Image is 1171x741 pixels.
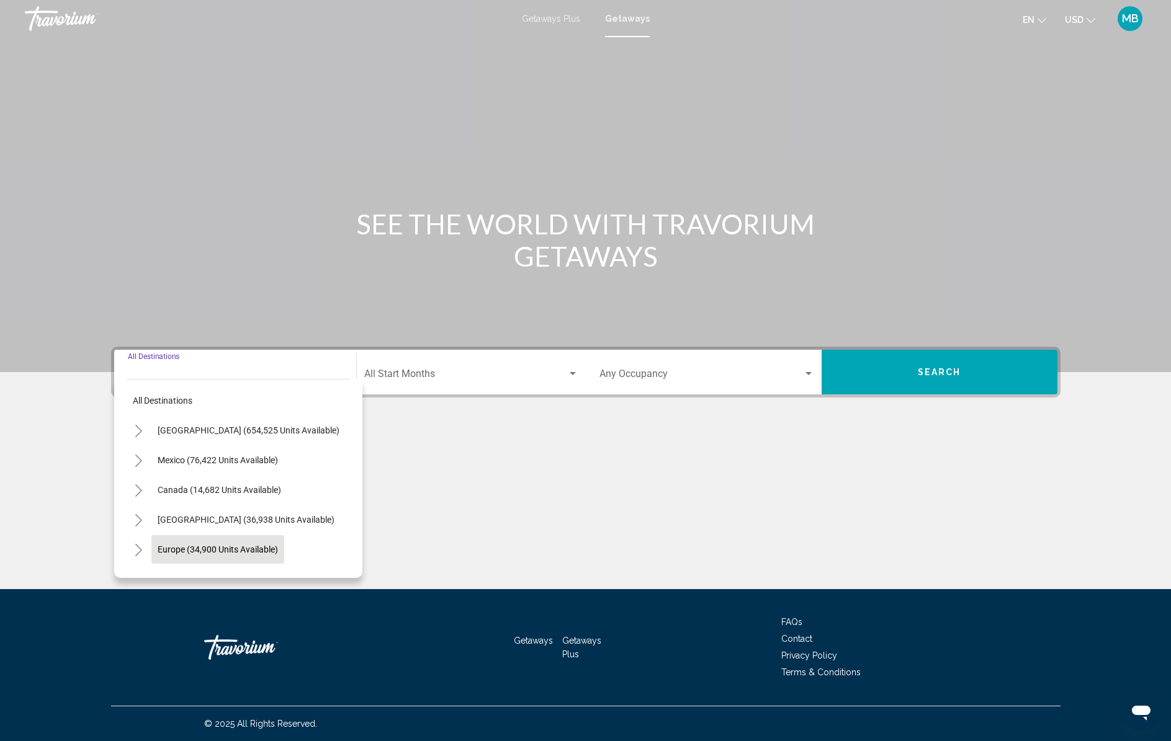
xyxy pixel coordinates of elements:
span: Search [918,368,961,378]
a: Travorium [25,6,509,31]
span: en [1023,15,1034,25]
a: Contact [781,634,812,644]
a: Getaways [514,636,553,646]
span: All destinations [133,396,192,406]
button: All destinations [127,386,350,415]
button: Mexico (76,422 units available) [151,446,284,474]
button: Change language [1023,11,1046,29]
a: FAQs [781,617,802,627]
span: Mexico (76,422 units available) [158,455,278,465]
button: Toggle Europe (34,900 units available) [127,537,151,562]
button: Europe (34,900 units available) [151,535,284,564]
button: [GEOGRAPHIC_DATA] (36,938 units available) [151,505,341,534]
button: Toggle Australia (2,996 units available) [127,567,151,592]
button: Change currency [1065,11,1095,29]
span: [GEOGRAPHIC_DATA] (654,525 units available) [158,425,339,435]
button: [GEOGRAPHIC_DATA] (654,525 units available) [151,416,346,445]
a: Getaways Plus [562,636,601,659]
iframe: Button to launch messaging window [1121,691,1161,731]
span: [GEOGRAPHIC_DATA] (36,938 units available) [158,515,334,525]
span: USD [1065,15,1084,25]
a: Terms & Conditions [781,667,861,677]
a: Privacy Policy [781,650,837,660]
div: Search widget [114,350,1057,394]
a: Getaways Plus [522,14,580,24]
a: Travorium [204,629,328,666]
button: User Menu [1114,6,1146,32]
button: Toggle United States (654,525 units available) [127,418,151,443]
h1: SEE THE WORLD WITH TRAVORIUM GETAWAYS [353,208,819,272]
button: Australia (2,996 units available) [151,565,287,593]
button: Toggle Caribbean & Atlantic Islands (36,938 units available) [127,507,151,532]
span: MB [1122,12,1139,25]
button: Canada (14,682 units available) [151,476,287,504]
button: Toggle Mexico (76,422 units available) [127,448,151,473]
a: Getaways [605,14,650,24]
span: Europe (34,900 units available) [158,544,278,554]
button: Toggle Canada (14,682 units available) [127,477,151,502]
span: © 2025 All Rights Reserved. [204,719,317,729]
span: Canada (14,682 units available) [158,485,281,495]
button: Search [822,350,1057,394]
